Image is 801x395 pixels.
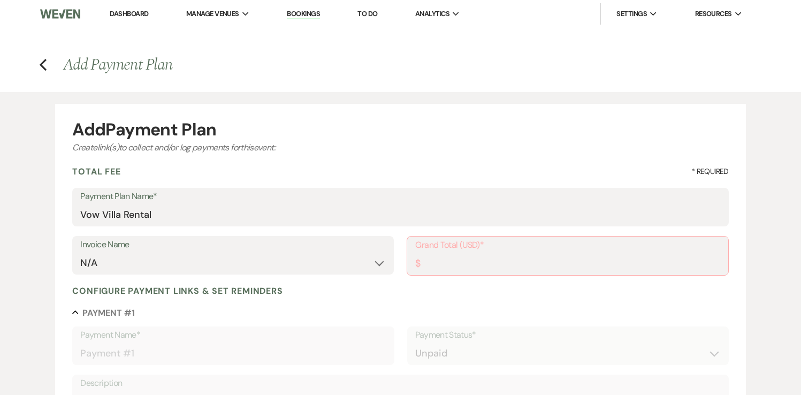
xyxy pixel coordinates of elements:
[691,166,729,177] span: * Required
[72,307,135,318] button: Payment #1
[415,238,720,253] label: Grand Total (USD)*
[80,328,386,343] label: Payment Name*
[72,121,728,138] div: Add Payment Plan
[80,237,386,253] label: Invoice Name
[695,9,732,19] span: Resources
[110,9,148,18] a: Dashboard
[357,9,377,18] a: To Do
[72,141,728,154] div: Create link(s) to collect and/or log payments for this event:
[82,307,135,319] h5: Payment # 1
[287,9,320,19] a: Bookings
[63,52,173,77] span: Add Payment Plan
[415,9,449,19] span: Analytics
[415,328,721,343] label: Payment Status*
[186,9,239,19] span: Manage Venues
[40,3,80,25] img: Weven Logo
[415,256,420,271] div: $
[72,285,283,297] h4: Configure payment links & set reminders
[616,9,647,19] span: Settings
[72,166,120,177] h4: Total Fee
[80,376,720,391] label: Description
[80,189,720,204] label: Payment Plan Name*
